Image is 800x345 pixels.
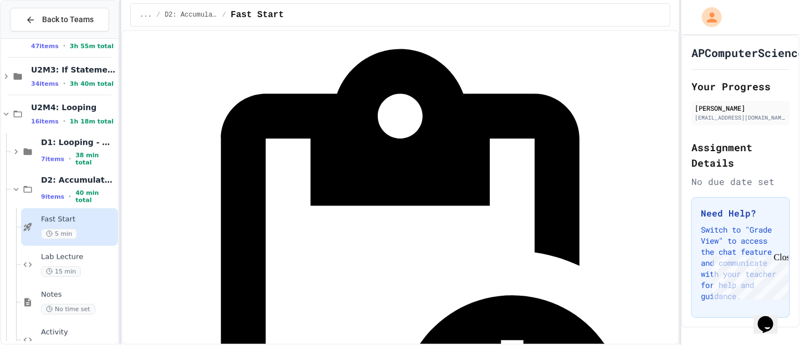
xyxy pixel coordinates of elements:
[41,304,95,315] span: No time set
[69,155,71,163] span: •
[31,65,116,75] span: U2M3: If Statements & Control Flow
[41,215,116,224] span: Fast Start
[753,301,789,334] iframe: chat widget
[70,118,114,125] span: 1h 18m total
[708,253,789,300] iframe: chat widget
[4,4,76,70] div: Chat with us now!Close
[41,328,116,337] span: Activity
[42,14,94,25] span: Back to Teams
[69,192,71,201] span: •
[70,43,114,50] span: 3h 55m total
[695,103,787,113] div: [PERSON_NAME]
[701,207,781,220] h3: Need Help?
[41,137,116,147] span: D1: Looping - While Loops
[63,79,65,88] span: •
[10,8,109,32] button: Back to Teams
[31,80,59,87] span: 34 items
[41,175,116,185] span: D2: Accumulators and Summation
[31,102,116,112] span: U2M4: Looping
[41,253,116,262] span: Lab Lecture
[75,152,116,166] span: 38 min total
[63,42,65,50] span: •
[41,156,64,163] span: 7 items
[70,80,114,87] span: 3h 40m total
[222,11,226,19] span: /
[691,175,790,188] div: No due date set
[41,193,64,200] span: 9 items
[690,4,725,30] div: My Account
[75,189,116,204] span: 40 min total
[140,11,152,19] span: ...
[230,8,284,22] span: Fast Start
[63,117,65,126] span: •
[691,140,790,171] h2: Assignment Details
[156,11,160,19] span: /
[701,224,781,302] p: Switch to "Grade View" to access the chat feature and communicate with your teacher for help and ...
[695,114,787,122] div: [EMAIL_ADDRESS][DOMAIN_NAME]
[41,229,77,239] span: 5 min
[691,79,790,94] h2: Your Progress
[41,290,116,300] span: Notes
[41,266,81,277] span: 15 min
[165,11,218,19] span: D2: Accumulators and Summation
[31,118,59,125] span: 16 items
[31,43,59,50] span: 47 items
